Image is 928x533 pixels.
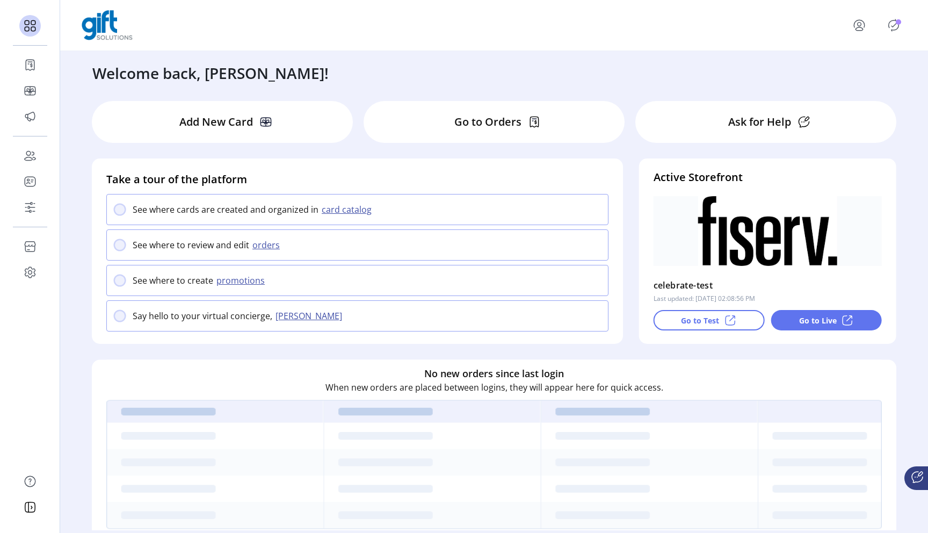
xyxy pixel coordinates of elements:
[454,114,521,130] p: Go to Orders
[654,277,713,294] p: celebrate-test
[106,171,608,188] h4: Take a tour of the platform
[325,381,663,394] p: When new orders are placed between logins, they will appear here for quick access.
[92,62,329,84] h3: Welcome back, [PERSON_NAME]!
[424,366,564,381] h6: No new orders since last login
[82,10,133,40] img: logo
[133,309,272,322] p: Say hello to your virtual concierge,
[272,309,349,322] button: [PERSON_NAME]
[799,315,837,326] p: Go to Live
[681,315,719,326] p: Go to Test
[133,274,213,287] p: See where to create
[654,169,882,185] h4: Active Storefront
[318,203,378,216] button: card catalog
[133,239,249,251] p: See where to review and edit
[133,203,318,216] p: See where cards are created and organized in
[654,294,755,304] p: Last updated: [DATE] 02:08:56 PM
[885,17,902,34] button: Publisher Panel
[249,239,286,251] button: orders
[179,114,253,130] p: Add New Card
[728,114,791,130] p: Ask for Help
[213,274,271,287] button: promotions
[838,12,885,38] button: menu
